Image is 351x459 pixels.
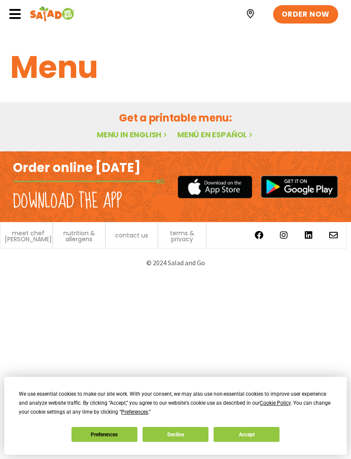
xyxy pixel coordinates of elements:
[30,6,75,23] img: Header logo
[214,427,280,442] button: Accept
[13,179,165,184] img: fork
[4,377,347,455] div: Cookie Consent Prompt
[10,44,341,90] h1: Menu
[13,190,122,213] h2: Download the app
[71,427,137,442] button: Preferences
[19,390,332,417] div: We use essential cookies to make our site work. With your consent, we may also use non-essential ...
[5,230,52,242] a: meet chef [PERSON_NAME]
[57,230,101,242] a: nutrition & allergens
[163,230,202,242] a: terms & privacy
[260,400,291,406] span: Cookie Policy
[121,409,148,415] span: Preferences
[273,5,338,24] a: ORDER NOW
[115,232,148,238] a: contact us
[97,129,169,140] a: Menu in English
[178,175,252,199] img: appstore
[143,427,208,442] button: Decline
[282,9,330,20] span: ORDER NOW
[13,160,141,176] h2: Order online [DATE]
[261,175,338,198] img: google_play
[10,110,341,125] h2: Get a printable menu:
[9,257,342,269] p: © 2024 Salad and Go
[177,129,254,140] a: Menú en español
